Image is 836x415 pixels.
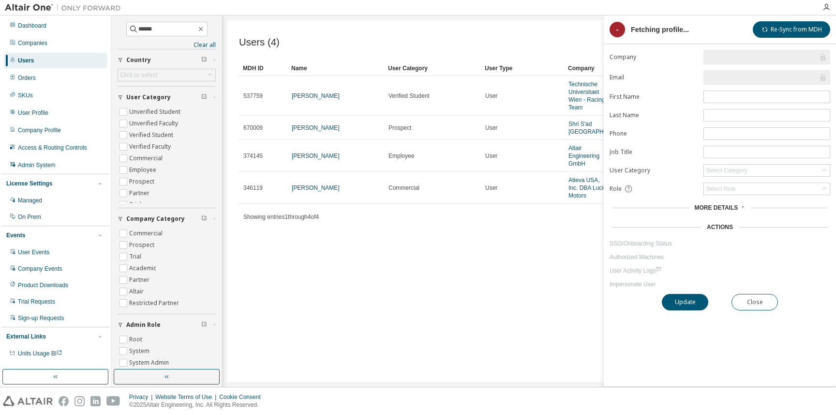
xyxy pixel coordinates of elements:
span: Users (4) [239,37,280,48]
label: Job Title [610,148,698,156]
div: Actions [707,223,733,231]
div: - [610,22,625,37]
a: [PERSON_NAME] [292,153,340,159]
img: linkedin.svg [90,396,101,406]
label: Verified Student [129,129,175,141]
label: Prospect [129,176,156,187]
span: Company Category [126,215,185,223]
div: Sign-up Requests [18,314,64,322]
a: [PERSON_NAME] [292,92,340,99]
span: Showing entries 1 through 4 of 4 [243,214,319,220]
div: Company Profile [18,126,61,134]
div: Events [6,231,25,239]
div: Company Events [18,265,62,273]
img: instagram.svg [75,396,85,406]
div: Select Role [706,185,735,193]
button: Admin Role [118,314,216,336]
div: Product Downloads [18,281,68,289]
span: User Category [126,93,171,101]
label: Partner [129,187,151,199]
div: User Events [18,248,49,256]
label: Commercial [129,153,164,164]
label: Root [129,334,144,345]
div: Website Terms of Use [155,393,219,401]
span: Role [610,185,622,193]
label: Employee [129,164,158,176]
label: User Category [610,167,698,174]
div: External Links [6,333,46,340]
span: Clear filter [201,215,207,223]
span: User Activity Logs [610,267,661,274]
label: Unverified Student [129,106,182,118]
label: Altair [129,286,146,297]
span: Prospect [388,124,411,132]
label: Unverified Faculty [129,118,180,129]
div: Select Category [706,167,747,174]
button: Re-Sync from MDH [753,21,830,38]
div: Select Role [704,183,830,195]
div: Click to select [118,69,215,81]
span: Clear filter [201,93,207,101]
div: Access & Routing Controls [18,144,87,152]
label: Trial [129,251,143,262]
span: 374145 [243,152,263,160]
div: SKUs [18,92,33,99]
button: Company Category [118,208,216,230]
span: Units Usage BI [18,350,62,357]
span: Clear filter [201,321,207,329]
div: Admin System [18,161,55,169]
div: Dashboard [18,22,46,30]
span: Clear filter [201,56,207,64]
div: User Profile [18,109,48,117]
label: System [129,345,151,357]
span: Employee [388,152,414,160]
span: More Details [694,204,738,211]
span: User [485,92,497,100]
button: Close [731,294,778,310]
img: altair_logo.svg [3,396,53,406]
span: User [485,124,497,132]
label: System Admin [129,357,171,369]
button: Update [662,294,708,310]
a: Altair Engineering GmbH [568,145,599,167]
button: Country [118,49,216,71]
label: Email [610,74,698,81]
span: Admin Role [126,321,161,329]
div: Managed [18,197,42,204]
span: Commercial [388,184,419,192]
label: Restricted Partner [129,297,181,309]
img: facebook.svg [59,396,69,406]
div: Fetching profile... [631,26,689,33]
div: On Prem [18,213,41,221]
div: MDH ID [243,61,284,76]
a: Atieva USA, Inc. DBA Lucid Motors [568,177,607,199]
div: Company [568,61,609,76]
div: Cookie Consent [219,393,266,401]
span: User [485,184,497,192]
span: 537759 [243,92,263,100]
a: [PERSON_NAME] [292,124,340,131]
a: [PERSON_NAME] [292,184,340,191]
a: Shri S'ad [GEOGRAPHIC_DATA] [568,121,629,135]
div: User Type [485,61,560,76]
label: Prospect [129,239,156,251]
span: Country [126,56,151,64]
div: Name [291,61,380,76]
span: 670009 [243,124,263,132]
label: Company [610,53,698,61]
label: Academic [129,262,158,274]
a: SSO/Onboarding Status [610,240,830,247]
img: youtube.svg [106,396,120,406]
label: Partner [129,274,151,286]
a: Technische Universitaet Wien - Racing Team [568,81,605,111]
div: Users [18,57,34,64]
img: Altair One [5,3,126,13]
div: Companies [18,39,47,47]
label: Phone [610,130,698,138]
p: © 2025 Altair Engineering, Inc. All Rights Reserved. [129,401,267,409]
label: Commercial [129,228,164,239]
div: Click to select [120,71,158,79]
div: User Category [388,61,477,76]
div: Privacy [129,393,155,401]
span: Verified Student [388,92,430,100]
